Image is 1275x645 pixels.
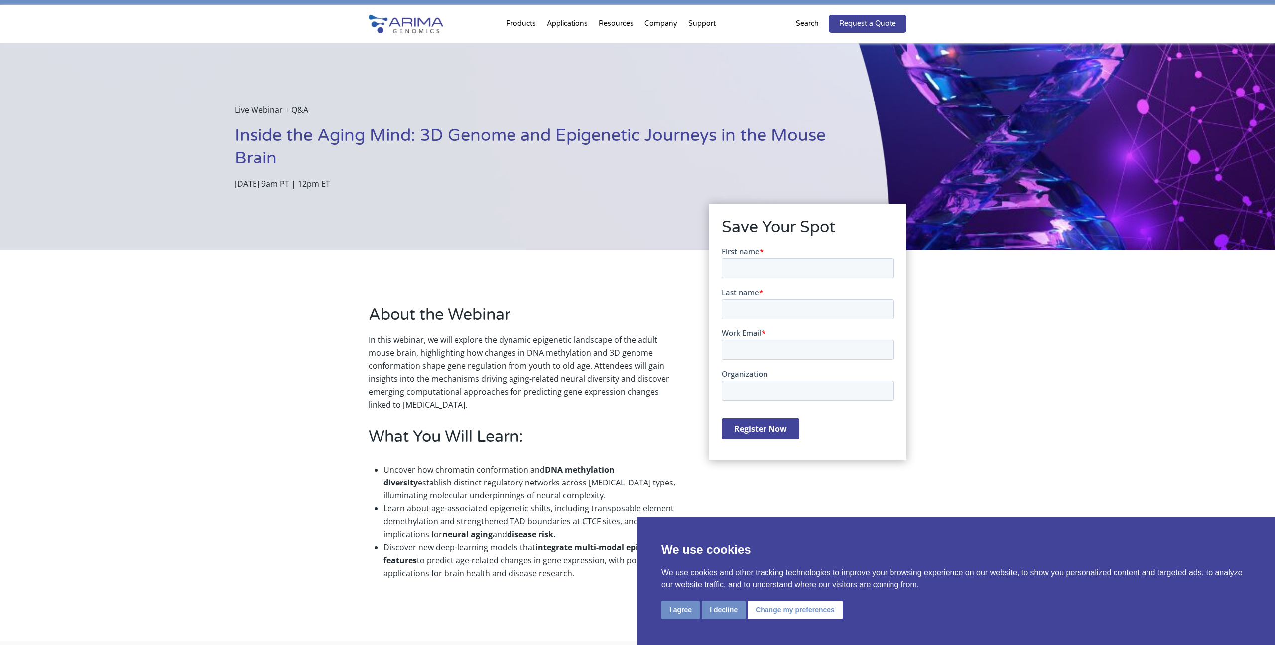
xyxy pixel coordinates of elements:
p: In this webinar, we will explore the dynamic epigenetic landscape of the adult mouse brain, highl... [369,333,679,411]
button: Change my preferences [748,601,843,619]
h2: About the Webinar [369,304,679,333]
iframe: Form 1 [722,246,894,448]
li: Discover new deep-learning models that to predict age-related changes in gene expression, with po... [383,541,679,580]
p: We use cookies and other tracking technologies to improve your browsing experience on our website... [661,567,1251,591]
p: [DATE] 9am PT | 12pm ET [235,177,839,190]
h1: Inside the Aging Mind: 3D Genome and Epigenetic Journeys in the Mouse Brain [235,124,839,177]
li: Learn about age-associated epigenetic shifts, including transposable element demethylation and st... [383,502,679,541]
button: I agree [661,601,700,619]
h2: Save Your Spot [722,216,894,246]
a: Request a Quote [829,15,906,33]
button: I decline [702,601,746,619]
p: Search [796,17,819,30]
p: Live Webinar + Q&A [235,103,839,124]
strong: disease risk. [507,529,556,540]
li: Uncover how chromatin conformation and establish distinct regulatory networks across [MEDICAL_DAT... [383,463,679,502]
p: We use cookies [661,541,1251,559]
h2: What You Will Learn: [369,426,679,456]
img: Arima-Genomics-logo [369,15,443,33]
strong: neural aging [442,529,493,540]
